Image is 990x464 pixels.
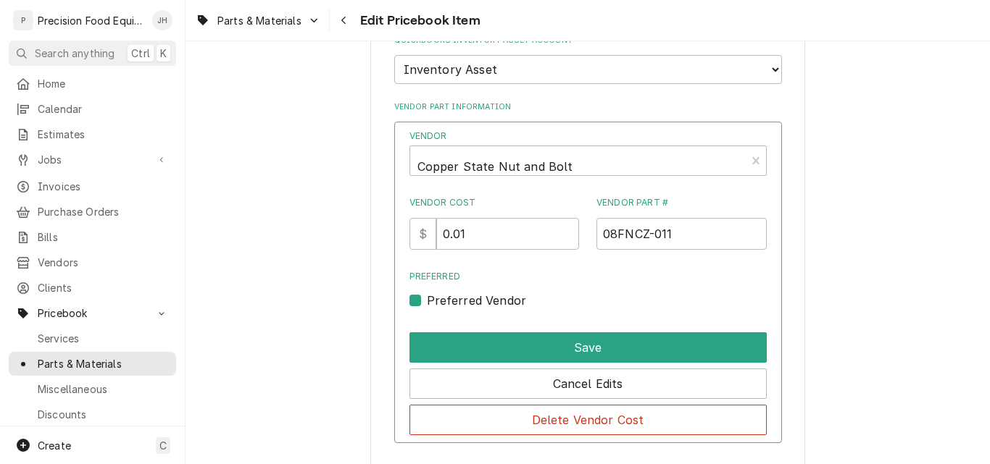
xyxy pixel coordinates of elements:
[394,35,782,83] div: QuickBooks Inventory Asset Account
[9,200,176,224] a: Purchase Orders
[38,255,169,270] span: Vendors
[9,41,176,66] button: Search anythingCtrlK
[38,407,169,422] span: Discounts
[152,10,172,30] div: Jason Hertel's Avatar
[409,405,767,435] button: Delete Vendor Cost
[409,270,767,309] div: Preferred
[190,9,326,33] a: Go to Parts & Materials
[9,97,176,121] a: Calendar
[9,72,176,96] a: Home
[409,130,767,176] div: Vendor
[409,270,767,283] label: Preferred
[9,402,176,426] a: Discounts
[9,377,176,401] a: Miscellaneous
[159,438,167,453] span: C
[38,152,147,167] span: Jobs
[38,331,169,346] span: Services
[409,326,767,435] div: Button Group
[38,76,169,91] span: Home
[38,356,169,371] span: Parts & Materials
[333,9,356,32] button: Navigate back
[409,218,436,250] div: $
[38,101,169,117] span: Calendar
[409,130,767,310] div: Vendor Part Cost Edit Form
[38,439,71,452] span: Create
[38,229,169,245] span: Bills
[9,122,176,146] a: Estimates
[13,10,33,30] div: P
[38,179,169,194] span: Invoices
[217,13,301,28] span: Parts & Materials
[409,326,767,363] div: Button Group Row
[9,148,176,172] a: Go to Jobs
[409,332,767,363] button: Save
[409,368,767,399] button: Cancel Edits
[152,10,172,30] div: JH
[9,250,176,274] a: Vendors
[9,174,176,198] a: Invoices
[409,196,580,209] label: Vendor Cost
[9,352,176,376] a: Parts & Materials
[35,46,115,61] span: Search anything
[9,326,176,350] a: Services
[13,10,33,30] div: Precision Food Equipment LLC's Avatar
[9,225,176,249] a: Bills
[38,204,169,219] span: Purchase Orders
[596,196,767,250] div: Vendor Part #
[394,101,782,113] label: Vendor Part Information
[160,46,167,61] span: K
[131,46,150,61] span: Ctrl
[9,301,176,325] a: Go to Pricebook
[409,399,767,435] div: Button Group Row
[409,130,767,143] label: Vendor
[9,276,176,300] a: Clients
[409,196,580,250] div: Vendor Cost
[409,363,767,399] div: Button Group Row
[38,13,144,28] div: Precision Food Equipment LLC
[38,127,169,142] span: Estimates
[427,292,527,309] label: Preferred Vendor
[38,305,147,321] span: Pricebook
[356,11,481,30] span: Edit Pricebook Item
[596,196,767,209] label: Vendor Part #
[38,280,169,295] span: Clients
[38,381,169,397] span: Miscellaneous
